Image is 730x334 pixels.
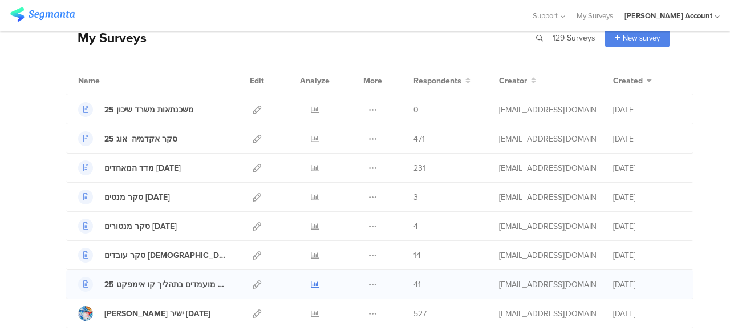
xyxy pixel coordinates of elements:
span: New survey [623,33,660,43]
span: 527 [413,308,427,320]
div: סקר אקדמיה אוג 25 [104,133,177,145]
div: afkar2005@gmail.com [499,220,596,232]
div: [DATE] [613,279,682,291]
div: סקר מועמדים בתהליך קו אימפקט 25 [104,279,228,291]
button: Creator [499,75,536,87]
span: 0 [413,104,419,116]
div: [DATE] [613,162,682,174]
span: 41 [413,279,421,291]
div: [DATE] [613,220,682,232]
a: סקר אקדמיה אוג 25 [78,131,177,146]
span: Creator [499,75,527,87]
div: afkar2005@gmail.com [499,133,596,145]
span: | [545,32,550,44]
span: 14 [413,250,421,261]
span: Respondents [413,75,461,87]
div: [DATE] [613,133,682,145]
div: [DATE] [613,308,682,320]
a: מדד המאחדים [DATE] [78,160,181,175]
div: My Surveys [66,28,147,47]
div: סקר מנטים אוגוסט 25 [104,191,170,203]
a: סקר מנטורים [DATE] [78,219,177,234]
a: סקר עובדים [DEMOGRAPHIC_DATA] שהושמו [DATE] [78,248,228,263]
div: Analyze [298,66,332,95]
div: [DATE] [613,250,682,261]
div: [DATE] [613,104,682,116]
span: 4 [413,220,418,232]
img: segmanta logo [10,7,75,22]
a: סקר מועמדים בתהליך קו אימפקט 25 [78,277,228,292]
span: Support [533,10,558,21]
a: [PERSON_NAME] ישיר [DATE] [78,306,210,321]
div: afkar2005@gmail.com [499,279,596,291]
span: Created [613,75,643,87]
a: משכנתאות משרד שיכון 25 [78,102,194,117]
div: afkar2005@gmail.com [499,308,596,320]
div: משכנתאות משרד שיכון 25 [104,104,194,116]
button: Created [613,75,652,87]
div: מדד המאחדים אוגוסט 25 [104,162,181,174]
button: Respondents [413,75,471,87]
div: Edit [245,66,269,95]
div: afkar2005@gmail.com [499,191,596,203]
span: 129 Surveys [553,32,595,44]
span: 3 [413,191,418,203]
span: 231 [413,162,425,174]
div: סקר עובדים ערבים שהושמו אוגוסט 25 [104,250,228,261]
div: [PERSON_NAME] Account [624,10,712,21]
div: More [360,66,385,95]
a: סקר מנטים [DATE] [78,190,170,204]
div: Name [78,75,147,87]
span: 471 [413,133,425,145]
div: [DATE] [613,191,682,203]
div: afkar2005@gmail.com [499,104,596,116]
div: סקר מנטורים אוגוסט 25 [104,220,177,232]
div: afkar2005@gmail.com [499,250,596,261]
div: מימון ישיר אוגוסט 25 [104,308,210,320]
div: afkar2005@gmail.com [499,162,596,174]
